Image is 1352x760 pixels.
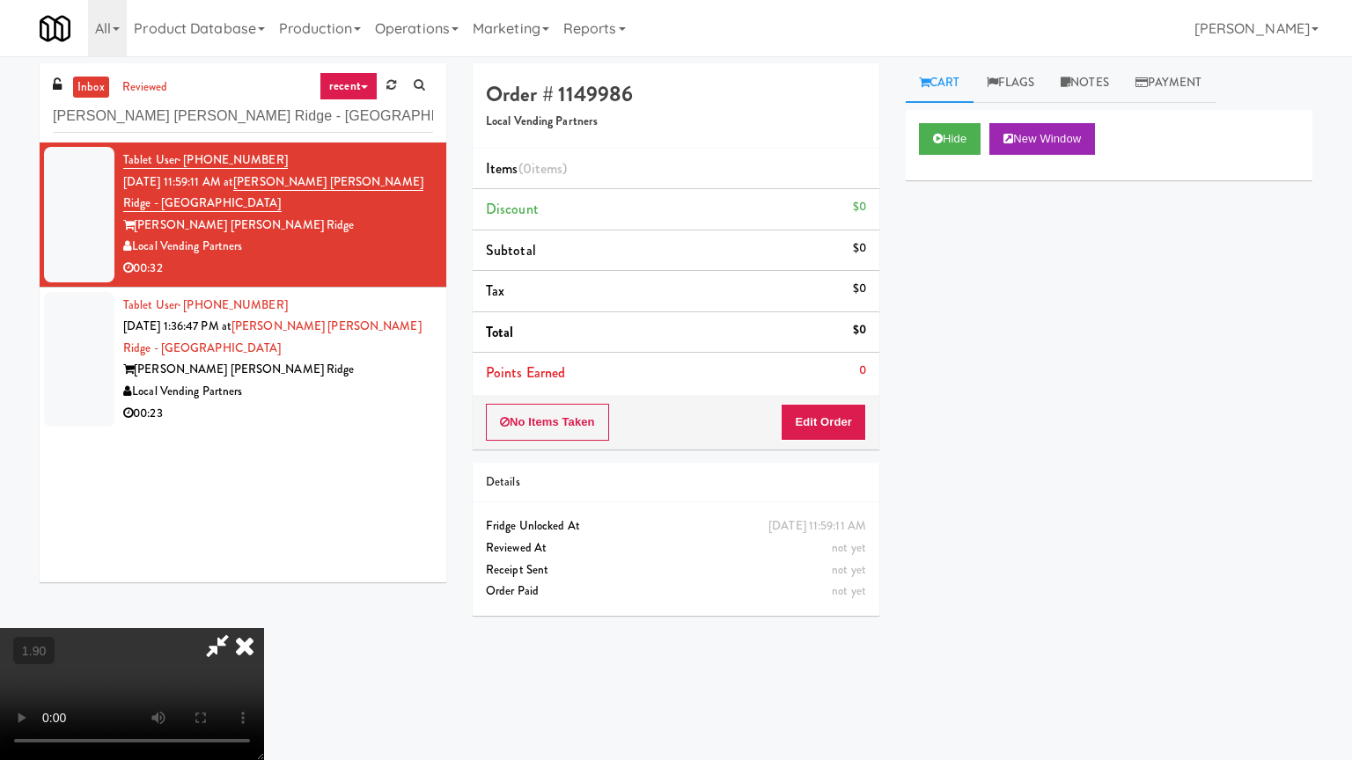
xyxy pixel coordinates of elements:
div: Details [486,471,866,493]
a: Tablet User· [PHONE_NUMBER] [123,296,288,313]
img: Micromart [40,13,70,44]
span: Subtotal [486,240,536,260]
a: recent [320,72,378,100]
span: not yet [832,539,866,556]
div: 00:32 [123,258,433,280]
button: Edit Order [781,404,866,441]
div: Order Paid [486,581,866,603]
span: not yet [832,561,866,578]
button: Hide [919,123,981,155]
button: No Items Taken [486,404,609,441]
div: [DATE] 11:59:11 AM [768,515,866,537]
a: reviewed [118,77,173,99]
a: Notes [1047,63,1122,103]
a: Tablet User· [PHONE_NUMBER] [123,151,288,169]
span: (0 ) [518,158,568,179]
span: Tax [486,281,504,301]
div: $0 [853,237,866,259]
a: [PERSON_NAME] [PERSON_NAME] Ridge - [GEOGRAPHIC_DATA] [123,318,422,356]
span: Items [486,158,567,179]
span: [DATE] 11:59:11 AM at [123,173,233,190]
div: Reviewed At [486,537,866,559]
div: $0 [853,196,866,218]
a: inbox [73,77,109,99]
div: Local Vending Partners [123,236,433,258]
div: $0 [853,319,866,341]
span: Discount [486,199,539,219]
div: $0 [853,278,866,300]
h5: Local Vending Partners [486,115,866,128]
span: not yet [832,582,866,599]
span: Total [486,322,514,342]
span: · [PHONE_NUMBER] [178,151,288,168]
div: [PERSON_NAME] [PERSON_NAME] Ridge [123,359,433,381]
h4: Order # 1149986 [486,83,866,106]
li: Tablet User· [PHONE_NUMBER][DATE] 1:36:47 PM at[PERSON_NAME] [PERSON_NAME] Ridge - [GEOGRAPHIC_DA... [40,288,446,432]
div: 00:23 [123,403,433,425]
span: Points Earned [486,362,565,383]
span: [DATE] 1:36:47 PM at [123,318,231,334]
a: Flags [974,63,1048,103]
a: Cart [906,63,974,103]
ng-pluralize: items [532,158,563,179]
div: 0 [859,360,866,382]
div: [PERSON_NAME] [PERSON_NAME] Ridge [123,215,433,237]
div: Local Vending Partners [123,381,433,403]
a: [PERSON_NAME] [PERSON_NAME] Ridge - [GEOGRAPHIC_DATA] [123,173,423,213]
button: New Window [989,123,1095,155]
a: Payment [1122,63,1216,103]
div: Fridge Unlocked At [486,515,866,537]
li: Tablet User· [PHONE_NUMBER][DATE] 11:59:11 AM at[PERSON_NAME] [PERSON_NAME] Ridge - [GEOGRAPHIC_D... [40,142,446,288]
span: · [PHONE_NUMBER] [178,296,288,313]
input: Search vision orders [53,100,433,133]
div: Receipt Sent [486,559,866,581]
